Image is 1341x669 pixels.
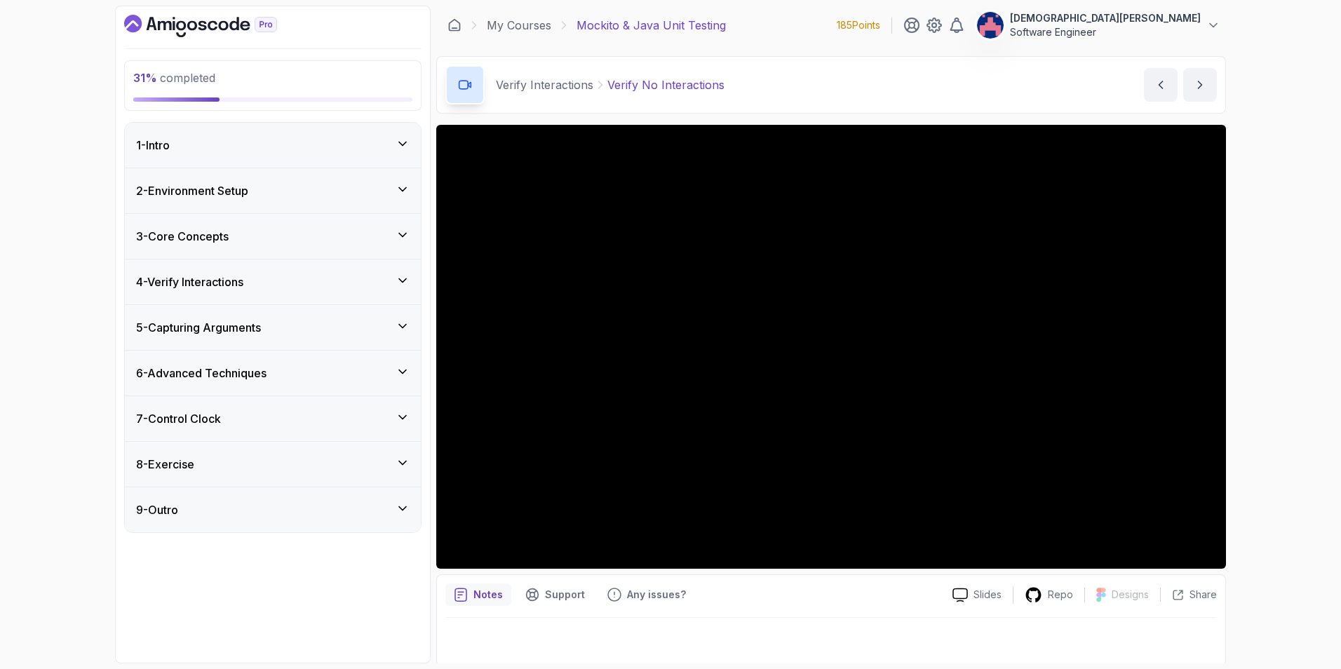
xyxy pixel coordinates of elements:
[607,76,725,93] p: Verify No Interactions
[136,182,248,199] h3: 2 - Environment Setup
[1013,586,1084,604] a: Repo
[136,410,221,427] h3: 7 - Control Clock
[487,17,551,34] a: My Courses
[133,71,215,85] span: completed
[473,588,503,602] p: Notes
[445,583,511,606] button: notes button
[436,125,1226,569] iframe: 1 - Verify No Interactions
[1010,25,1201,39] p: Software Engineer
[977,12,1004,39] img: user profile image
[125,351,421,396] button: 6-Advanced Techniques
[447,18,461,32] a: Dashboard
[1144,68,1178,102] button: previous content
[517,583,593,606] button: Support button
[125,305,421,350] button: 5-Capturing Arguments
[545,588,585,602] p: Support
[599,583,694,606] button: Feedback button
[136,228,229,245] h3: 3 - Core Concepts
[136,456,194,473] h3: 8 - Exercise
[133,71,157,85] span: 31 %
[136,501,178,518] h3: 9 - Outro
[577,17,726,34] p: Mockito & Java Unit Testing
[125,168,421,213] button: 2-Environment Setup
[1190,588,1217,602] p: Share
[1183,68,1217,102] button: next content
[1010,11,1201,25] p: [DEMOGRAPHIC_DATA][PERSON_NAME]
[941,588,1013,602] a: Slides
[125,214,421,259] button: 3-Core Concepts
[1048,588,1073,602] p: Repo
[1112,588,1149,602] p: Designs
[125,259,421,304] button: 4-Verify Interactions
[136,365,267,381] h3: 6 - Advanced Techniques
[973,588,1002,602] p: Slides
[976,11,1220,39] button: user profile image[DEMOGRAPHIC_DATA][PERSON_NAME]Software Engineer
[125,123,421,168] button: 1-Intro
[136,273,243,290] h3: 4 - Verify Interactions
[125,396,421,441] button: 7-Control Clock
[1160,588,1217,602] button: Share
[837,18,880,32] p: 185 Points
[125,442,421,487] button: 8-Exercise
[125,487,421,532] button: 9-Outro
[136,319,261,336] h3: 5 - Capturing Arguments
[627,588,686,602] p: Any issues?
[136,137,170,154] h3: 1 - Intro
[496,76,593,93] p: Verify Interactions
[124,15,309,37] a: Dashboard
